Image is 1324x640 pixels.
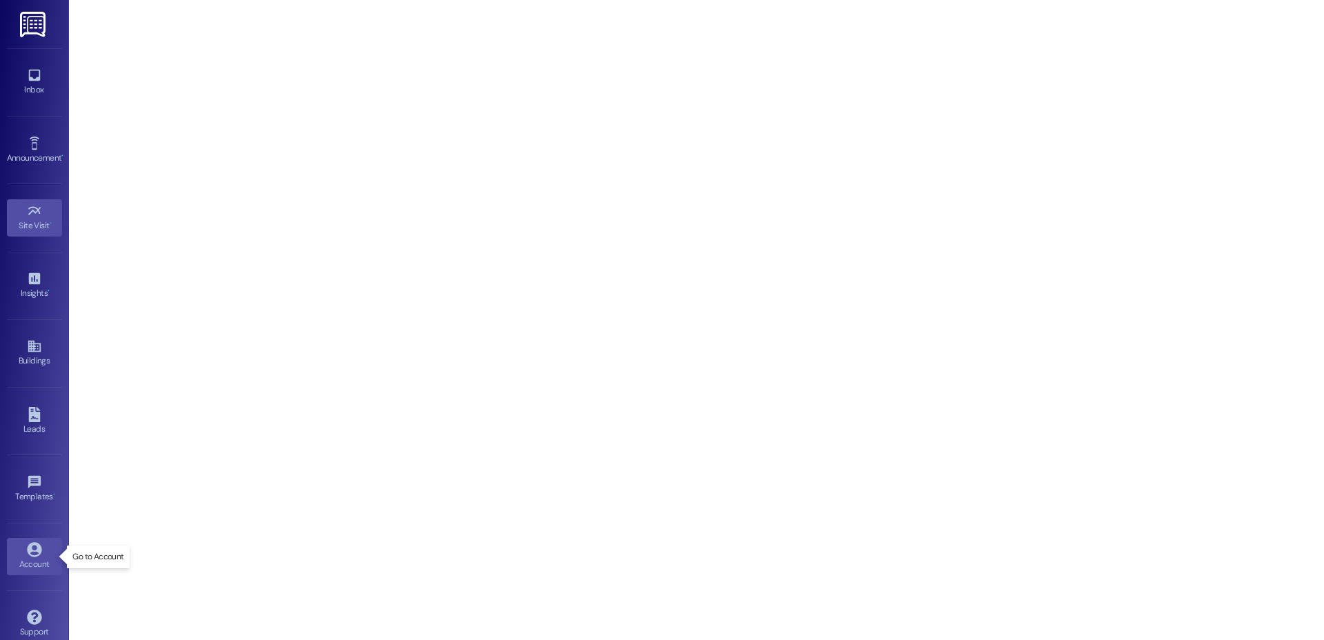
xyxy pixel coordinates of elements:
[7,403,62,440] a: Leads
[48,286,50,296] span: •
[20,12,48,37] img: ResiDesk Logo
[61,151,63,161] span: •
[7,470,62,508] a: Templates •
[72,551,123,563] p: Go to Account
[7,538,62,575] a: Account
[7,267,62,304] a: Insights •
[7,63,62,101] a: Inbox
[53,490,55,499] span: •
[50,219,52,228] span: •
[7,199,62,237] a: Site Visit •
[7,334,62,372] a: Buildings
